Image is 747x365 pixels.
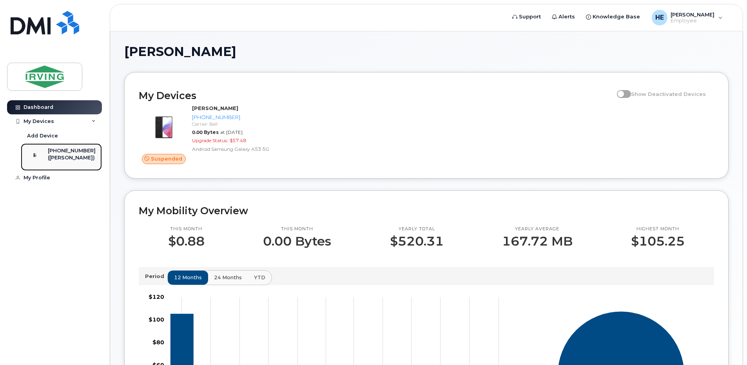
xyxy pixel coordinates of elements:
[230,137,246,143] span: $57.48
[149,293,164,300] tspan: $120
[192,129,219,135] span: 0.00 Bytes
[263,234,331,248] p: 0.00 Bytes
[139,205,714,217] h2: My Mobility Overview
[192,137,228,143] span: Upgrade Status:
[168,234,205,248] p: $0.88
[192,146,272,152] div: Android Samsung Galaxy A53 5G
[502,234,573,248] p: 167.72 MB
[254,274,265,281] span: YTD
[152,339,164,346] tspan: $80
[192,114,272,121] div: [PHONE_NUMBER]
[631,226,685,232] p: Highest month
[220,129,243,135] span: at [DATE]
[192,105,238,111] strong: [PERSON_NAME]
[263,226,331,232] p: This month
[192,121,272,127] div: Carrier: Bell
[124,46,236,58] span: [PERSON_NAME]
[631,91,706,97] span: Show Deactivated Devices
[631,234,685,248] p: $105.25
[390,234,444,248] p: $520.31
[145,273,167,280] p: Period
[168,226,205,232] p: This month
[149,316,164,323] tspan: $100
[151,155,182,163] span: Suspended
[390,226,444,232] p: Yearly total
[214,274,242,281] span: 24 months
[139,105,276,164] a: Suspended[PERSON_NAME][PHONE_NUMBER]Carrier: Bell0.00 Bytesat [DATE]Upgrade Status:$57.48Android ...
[139,90,613,101] h2: My Devices
[145,108,183,146] img: image20231002-3703462-kjv75p.jpeg
[617,87,623,93] input: Show Deactivated Devices
[502,226,573,232] p: Yearly average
